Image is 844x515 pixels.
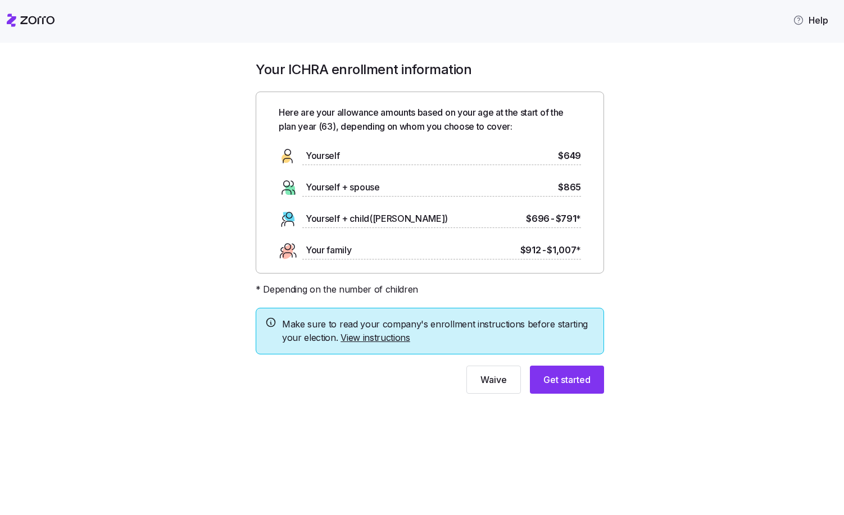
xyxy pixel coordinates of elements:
[256,61,604,78] h1: Your ICHRA enrollment information
[784,9,837,31] button: Help
[341,332,410,343] a: View instructions
[526,212,550,226] span: $696
[279,106,581,134] span: Here are your allowance amounts based on your age at the start of the plan year ( 63 ), depending...
[282,317,595,345] span: Make sure to read your company's enrollment instructions before starting your election.
[556,212,581,226] span: $791
[306,149,339,163] span: Yourself
[793,13,828,27] span: Help
[306,243,351,257] span: Your family
[558,149,581,163] span: $649
[520,243,541,257] span: $912
[306,212,448,226] span: Yourself + child([PERSON_NAME])
[256,282,418,297] span: * Depending on the number of children
[466,366,521,394] button: Waive
[547,243,581,257] span: $1,007
[530,366,604,394] button: Get started
[543,373,591,386] span: Get started
[551,212,555,226] span: -
[558,180,581,194] span: $865
[480,373,507,386] span: Waive
[542,243,546,257] span: -
[306,180,380,194] span: Yourself + spouse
